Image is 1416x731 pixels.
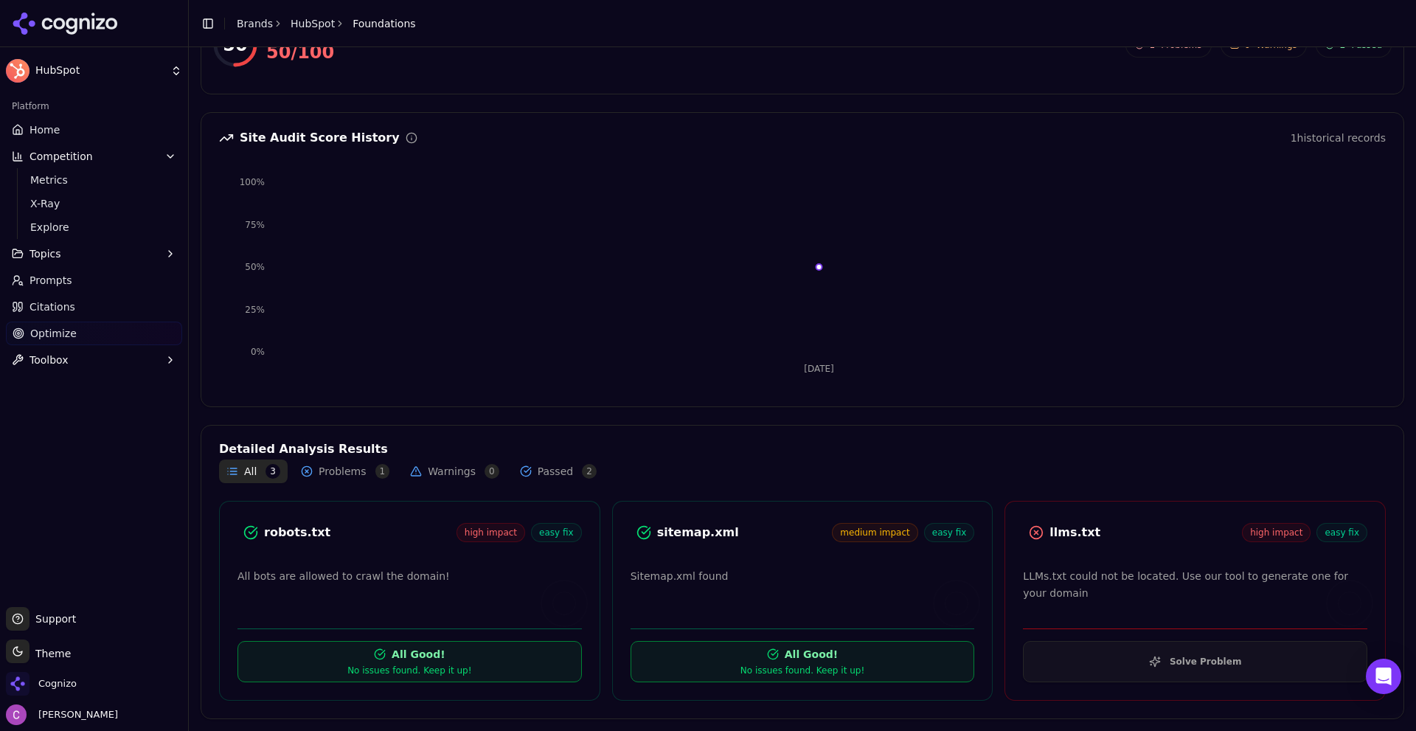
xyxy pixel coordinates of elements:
[6,672,77,696] button: Open organization switcher
[38,677,77,690] span: Cognizo
[245,262,265,272] tspan: 50%
[251,347,265,357] tspan: 0%
[657,524,833,541] div: sitemap.xml
[291,16,335,31] a: HubSpot
[403,460,507,483] button: Warnings0
[266,41,343,64] div: 50 / 100
[29,273,72,288] span: Prompts
[1242,523,1311,542] span: high impact
[513,460,604,483] button: Passed2
[219,460,288,483] button: All3
[832,523,917,542] span: medium impact
[392,647,445,662] div: All Good!
[457,523,525,542] span: high impact
[1291,131,1386,145] div: 1 historical records
[29,299,75,314] span: Citations
[531,523,582,542] span: easy fix
[785,647,838,662] div: All Good!
[265,464,280,479] span: 3
[6,94,182,118] div: Platform
[30,196,159,211] span: X-Ray
[6,348,182,372] button: Toolbox
[245,305,265,315] tspan: 25%
[6,704,118,725] button: Open user button
[353,16,415,31] span: Foundations
[24,193,164,214] a: X-Ray
[6,242,182,266] button: Topics
[294,460,397,483] button: Problems1
[29,648,71,659] span: Theme
[30,326,77,341] span: Optimize
[219,443,1386,455] div: Detailed Analysis Results
[29,149,93,164] span: Competition
[237,568,582,585] p: All bots are allowed to crawl the domain!
[29,122,60,137] span: Home
[1049,524,1242,541] div: llms.txt
[29,246,61,261] span: Topics
[6,59,29,83] img: HubSpot
[6,118,182,142] a: Home
[375,464,390,479] span: 1
[6,322,182,345] a: Optimize
[219,131,417,145] div: Site Audit Score History
[804,364,834,374] tspan: [DATE]
[29,612,76,626] span: Support
[6,145,182,168] button: Competition
[237,16,416,31] nav: breadcrumb
[30,173,159,187] span: Metrics
[30,220,159,235] span: Explore
[24,170,164,190] a: Metrics
[740,665,864,676] div: No issues found. Keep it up!
[29,353,69,367] span: Toolbox
[6,704,27,725] img: Chris Abouraad
[264,524,457,541] div: robots.txt
[6,269,182,292] a: Prompts
[582,464,597,479] span: 2
[24,217,164,238] a: Explore
[35,64,164,77] span: HubSpot
[1316,523,1367,542] span: easy fix
[6,295,182,319] a: Citations
[32,708,118,721] span: [PERSON_NAME]
[237,18,273,30] a: Brands
[1023,568,1367,602] p: LLMs.txt could not be located. Use our tool to generate one for your domain
[6,672,29,696] img: Cognizo
[631,568,975,585] p: Sitemap.xml found
[485,464,499,479] span: 0
[240,177,265,187] tspan: 100%
[924,523,975,542] span: easy fix
[1366,659,1401,694] div: Open Intercom Messenger
[347,665,471,676] div: No issues found. Keep it up!
[1023,641,1367,682] button: Solve Problem
[245,220,265,230] tspan: 75%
